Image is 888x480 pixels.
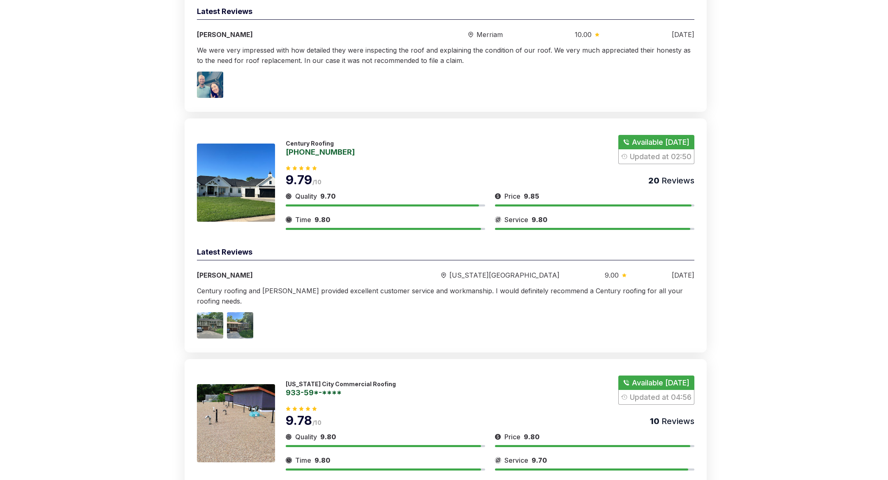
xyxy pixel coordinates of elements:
[286,191,292,201] img: slider icon
[532,456,547,464] span: 9.70
[312,179,321,186] span: /10
[495,455,501,465] img: slider icon
[476,30,503,39] span: Merriam
[197,72,223,98] img: Image 1
[449,270,560,280] span: [US_STATE][GEOGRAPHIC_DATA]
[672,30,694,39] div: [DATE]
[286,172,312,187] span: 9.79
[524,192,539,200] span: 9.85
[441,272,446,278] img: slider icon
[295,455,311,465] span: Time
[495,215,501,225] img: slider icon
[295,432,317,442] span: Quality
[504,432,520,442] span: Price
[286,455,292,465] img: slider icon
[672,270,694,280] div: [DATE]
[524,433,539,441] span: 9.80
[286,432,292,442] img: slider icon
[197,270,396,280] div: [PERSON_NAME]
[197,6,694,20] div: Latest Reviews
[314,456,330,464] span: 9.80
[286,148,355,155] a: [PHONE_NUMBER]
[468,32,473,38] img: slider icon
[295,191,317,201] span: Quality
[648,176,659,186] span: 20
[197,46,691,65] span: We were very impressed with how detailed they were inspecting the roof and explaining the conditi...
[295,215,311,225] span: Time
[650,416,659,426] span: 10
[286,215,292,225] img: slider icon
[197,246,694,260] div: Latest Reviews
[314,216,330,224] span: 9.80
[495,432,501,442] img: slider icon
[286,140,355,147] p: Century Roofing
[495,191,501,201] img: slider icon
[312,419,321,426] span: /10
[286,380,396,387] p: [US_STATE] City Commercial Roofing
[532,216,547,224] span: 9.80
[286,413,312,428] span: 9.78
[504,455,528,465] span: Service
[504,215,528,225] span: Service
[622,273,627,277] img: slider icon
[197,144,275,222] img: 175387874158044.jpeg
[659,416,694,426] span: Reviews
[605,270,619,280] span: 9.00
[595,32,599,37] img: slider icon
[659,176,694,186] span: Reviews
[197,312,223,339] img: Image 1
[504,191,520,201] span: Price
[575,30,592,39] span: 10.00
[320,433,336,441] span: 9.80
[227,312,253,339] img: Image 2
[320,192,335,200] span: 9.70
[197,287,683,305] span: Century roofing and [PERSON_NAME] provided excellent customer service and workmanship. I would de...
[197,30,396,39] div: [PERSON_NAME]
